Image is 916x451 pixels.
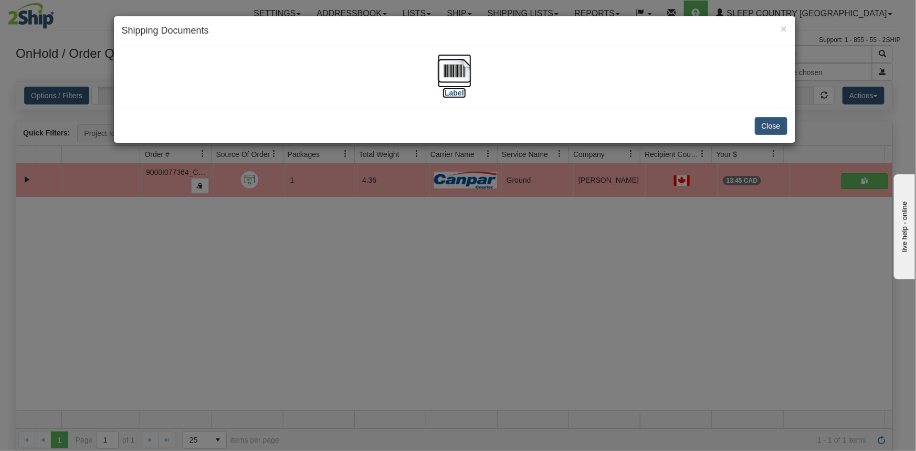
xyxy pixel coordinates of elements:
[438,54,471,88] img: barcode.jpg
[8,9,97,17] div: live help - online
[755,117,787,135] button: Close
[438,66,471,97] a: [Label]
[892,172,915,279] iframe: chat widget
[443,88,467,98] label: [Label]
[781,23,787,34] button: Close
[122,24,787,38] h4: Shipping Documents
[781,23,787,35] span: ×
